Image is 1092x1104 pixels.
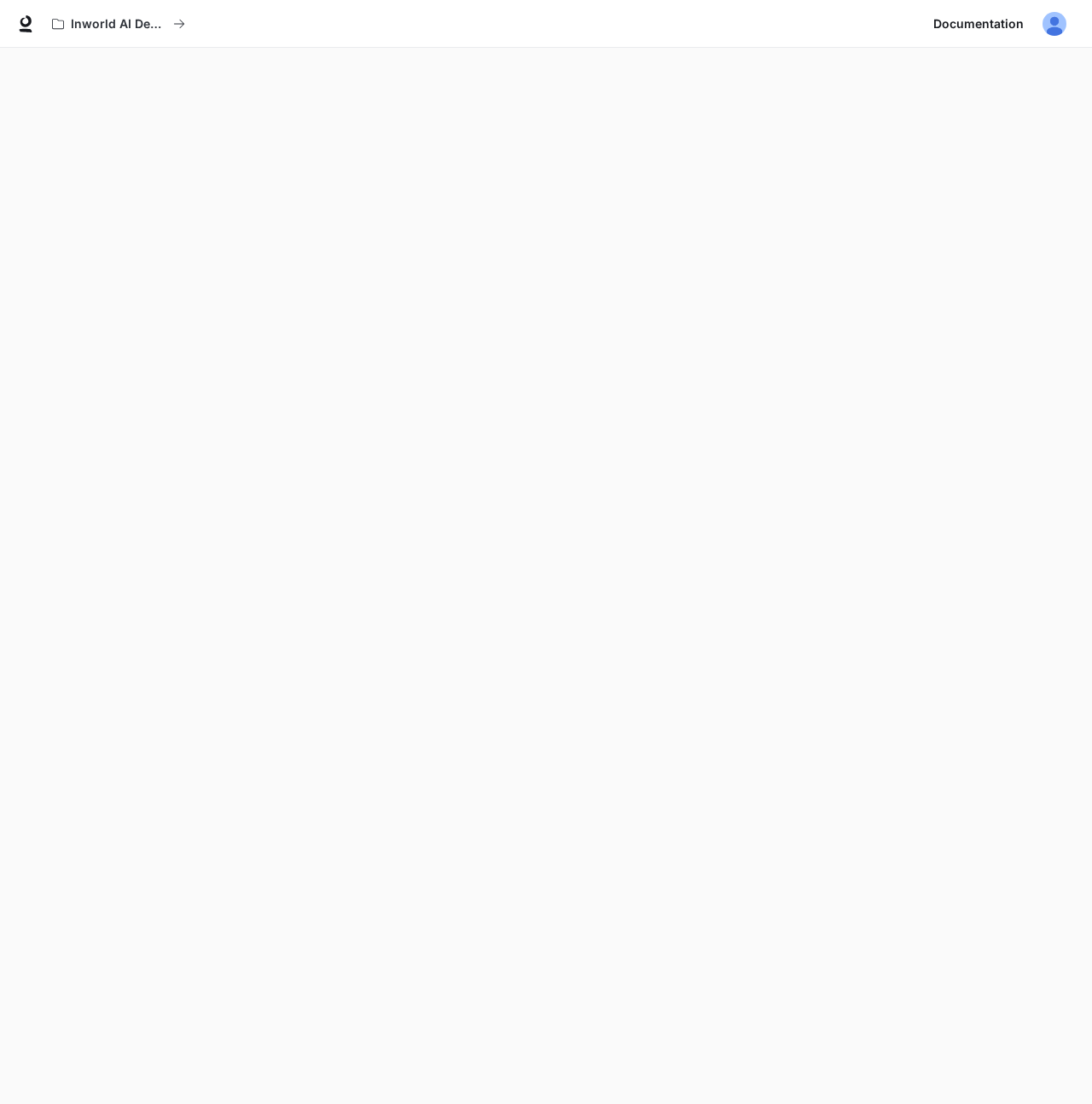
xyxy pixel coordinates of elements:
[44,7,193,41] button: All workspaces
[71,17,166,32] p: Inworld AI Demos
[926,7,1031,41] a: Documentation
[933,14,1024,35] span: Documentation
[1043,12,1066,36] img: User avatar
[1037,7,1072,41] button: User avatar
